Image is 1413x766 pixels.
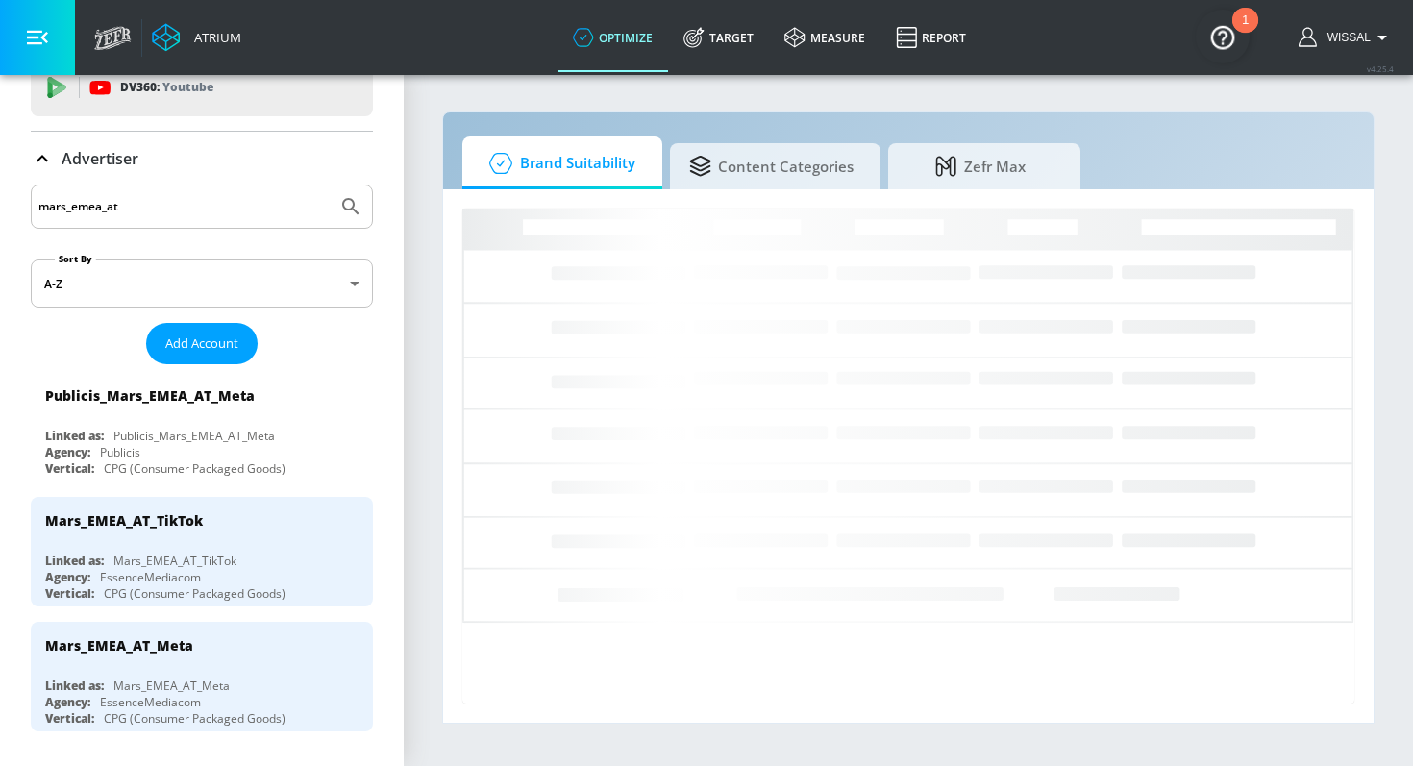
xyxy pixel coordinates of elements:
[668,3,769,72] a: Target
[146,323,258,364] button: Add Account
[31,497,373,606] div: Mars_EMEA_AT_TikTokLinked as:Mars_EMEA_AT_TikTokAgency:EssenceMediacomVertical:CPG (Consumer Pack...
[1242,20,1249,45] div: 1
[1367,63,1394,74] span: v 4.25.4
[45,386,255,405] div: Publicis_Mars_EMEA_AT_Meta
[1320,31,1371,44] span: login as: wissal.elhaddaoui@zefr.com
[62,148,138,169] p: Advertiser
[104,710,285,727] div: CPG (Consumer Packaged Goods)
[120,77,213,98] p: DV360:
[45,553,104,569] div: Linked as:
[45,511,203,530] div: Mars_EMEA_AT_TikTok
[31,59,373,116] div: DV360: Youtube
[558,3,668,72] a: optimize
[31,622,373,731] div: Mars_EMEA_AT_MetaLinked as:Mars_EMEA_AT_MetaAgency:EssenceMediacomVertical:CPG (Consumer Packaged...
[104,585,285,602] div: CPG (Consumer Packaged Goods)
[113,678,230,694] div: Mars_EMEA_AT_Meta
[165,333,238,355] span: Add Account
[104,460,285,477] div: CPG (Consumer Packaged Goods)
[100,444,140,460] div: Publicis
[880,3,981,72] a: Report
[45,678,104,694] div: Linked as:
[186,29,241,46] div: Atrium
[162,77,213,97] p: Youtube
[100,569,201,585] div: EssenceMediacom
[45,569,90,585] div: Agency:
[31,259,373,308] div: A-Z
[45,444,90,460] div: Agency:
[31,372,373,482] div: Publicis_Mars_EMEA_AT_MetaLinked as:Publicis_Mars_EMEA_AT_MetaAgency:PublicisVertical:CPG (Consum...
[38,194,330,219] input: Search by name
[100,694,201,710] div: EssenceMediacom
[45,428,104,444] div: Linked as:
[152,23,241,52] a: Atrium
[769,3,880,72] a: measure
[482,140,635,186] span: Brand Suitability
[907,143,1054,189] span: Zefr Max
[45,460,94,477] div: Vertical:
[31,132,373,185] div: Advertiser
[45,710,94,727] div: Vertical:
[330,185,372,228] button: Submit Search
[1299,26,1394,49] button: Wissal
[113,428,275,444] div: Publicis_Mars_EMEA_AT_Meta
[1196,10,1250,63] button: Open Resource Center, 1 new notification
[55,253,96,265] label: Sort By
[689,143,854,189] span: Content Categories
[45,585,94,602] div: Vertical:
[45,694,90,710] div: Agency:
[45,636,193,655] div: Mars_EMEA_AT_Meta
[113,553,236,569] div: Mars_EMEA_AT_TikTok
